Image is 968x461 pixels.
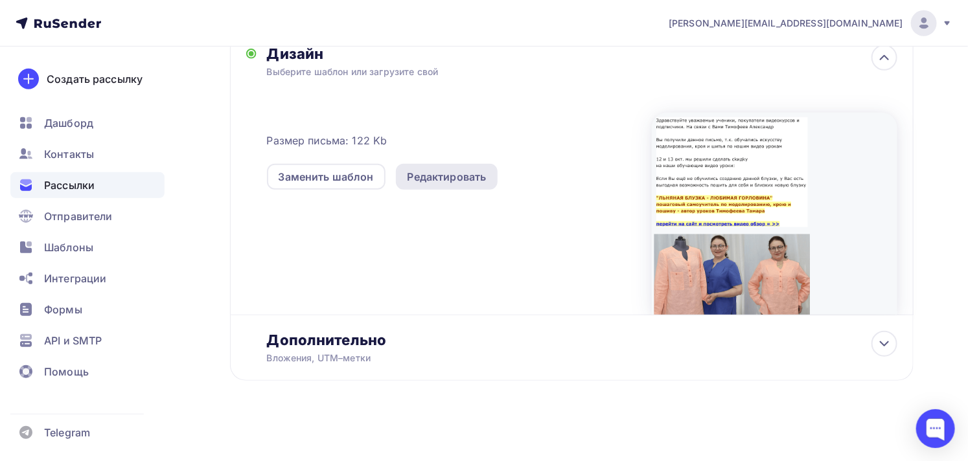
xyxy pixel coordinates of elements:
[267,352,835,365] div: Вложения, UTM–метки
[10,172,165,198] a: Рассылки
[47,71,143,87] div: Создать рассылку
[267,65,835,78] div: Выберите шаблон или загрузите свой
[279,169,374,185] div: Заменить шаблон
[44,208,113,224] span: Отправители
[44,240,93,255] span: Шаблоны
[44,364,89,379] span: Помощь
[44,177,95,193] span: Рассылки
[10,203,165,229] a: Отправители
[267,331,898,349] div: Дополнительно
[10,297,165,322] a: Формы
[669,10,952,36] a: [PERSON_NAME][EMAIL_ADDRESS][DOMAIN_NAME]
[44,425,90,440] span: Telegram
[44,271,106,286] span: Интеграции
[267,45,898,63] div: Дизайн
[44,302,82,317] span: Формы
[10,234,165,260] a: Шаблоны
[44,146,94,162] span: Контакты
[10,141,165,167] a: Контакты
[267,133,387,148] span: Размер письма: 122 Kb
[44,333,102,348] span: API и SMTP
[10,110,165,136] a: Дашборд
[669,17,903,30] span: [PERSON_NAME][EMAIL_ADDRESS][DOMAIN_NAME]
[44,115,93,131] span: Дашборд
[408,169,487,185] div: Редактировать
